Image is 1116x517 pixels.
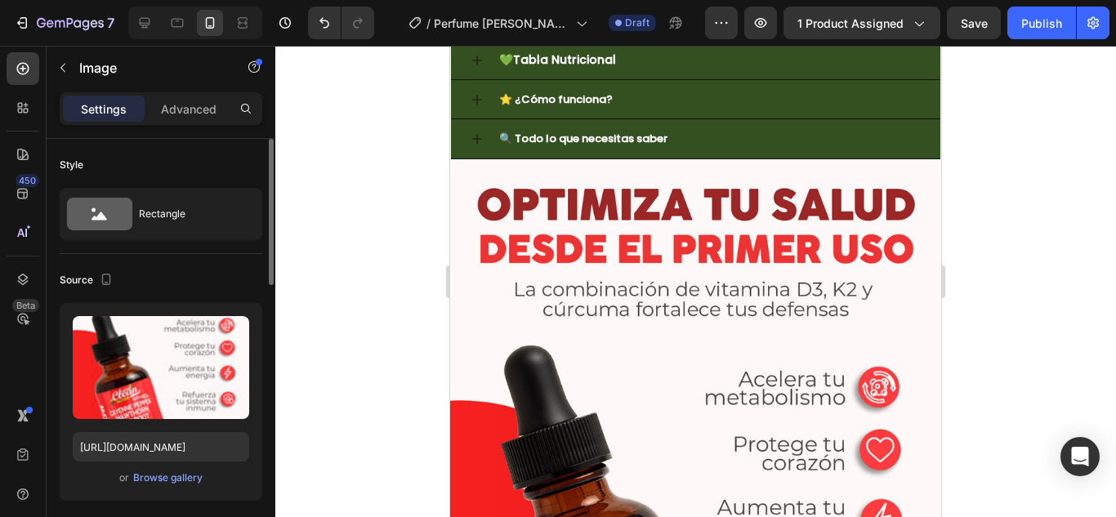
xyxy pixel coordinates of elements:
button: Publish [1007,7,1076,39]
p: 7 [107,13,114,33]
button: 1 product assigned [783,7,940,39]
span: 1 product assigned [797,15,904,32]
button: Save [947,7,1001,39]
button: Browse gallery [132,470,203,486]
span: Perfume [PERSON_NAME] | Aroma Argentino [434,15,569,32]
div: Open Intercom Messenger [1060,437,1100,476]
div: Undo/Redo [308,7,374,39]
p: Settings [81,100,127,118]
div: 450 [16,174,39,187]
div: Rectangle [139,195,239,233]
input: https://example.com/image.jpg [73,432,249,461]
div: Browse gallery [133,470,203,485]
span: Draft [625,16,650,30]
div: Beta [12,299,39,312]
span: or [119,468,129,488]
iframe: Design area [450,46,941,517]
span: Save [961,16,988,30]
p: Image [79,58,218,78]
span: / [426,15,431,32]
div: Publish [1021,15,1062,32]
button: 7 [7,7,122,39]
img: preview-image [73,316,249,419]
p: Advanced [161,100,217,118]
div: Style [60,158,83,172]
div: Source [60,270,116,292]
